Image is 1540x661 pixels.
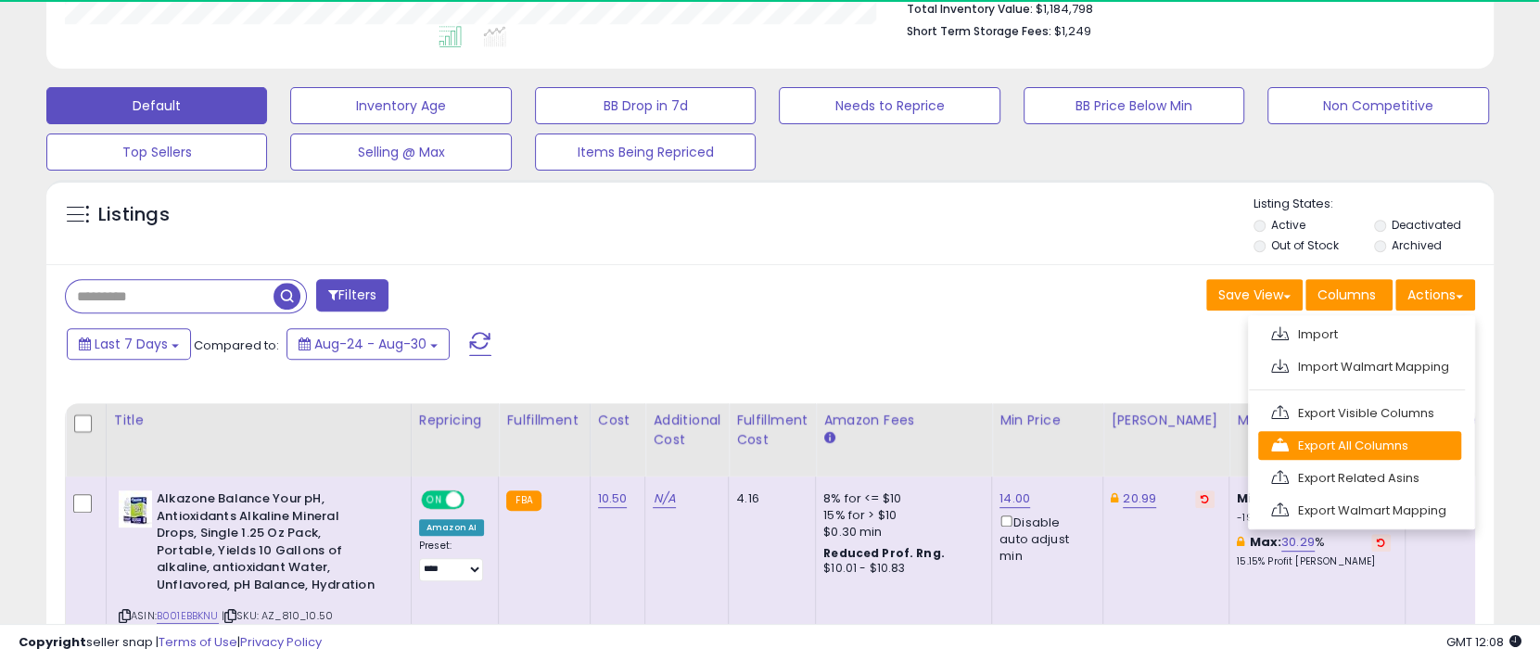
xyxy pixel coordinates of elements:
span: | SKU: AZ_810_10.50 [222,608,333,623]
button: BB Price Below Min [1024,87,1244,124]
button: Default [46,87,267,124]
span: ON [423,492,446,508]
div: Additional Cost [653,411,720,450]
button: Inventory Age [290,87,511,124]
div: Title [114,411,403,430]
div: Fulfillment Cost [736,411,808,450]
a: Terms of Use [159,633,237,651]
button: Items Being Repriced [535,133,756,171]
label: Archived [1392,237,1442,253]
b: Min: [1237,489,1265,507]
div: Min Price [999,411,1095,430]
small: FBA [506,490,541,511]
span: Columns [1317,286,1376,304]
label: Deactivated [1392,217,1461,233]
div: Amazon AI [419,519,484,536]
div: Amazon Fees [823,411,984,430]
a: Privacy Policy [240,633,322,651]
button: Non Competitive [1267,87,1488,124]
label: Out of Stock [1271,237,1339,253]
label: Active [1271,217,1305,233]
div: [PERSON_NAME] [1111,411,1221,430]
b: Max: [1249,533,1281,551]
a: 30.29 [1281,533,1315,552]
div: % [1237,490,1391,525]
b: Reduced Prof. Rng. [823,545,945,561]
p: Listing States: [1254,196,1494,213]
button: Actions [1395,279,1475,311]
a: Import [1258,320,1461,349]
b: Alkazone Balance Your pH, Antioxidants Alkaline Mineral Drops, Single 1.25 Oz Pack, Portable, Yie... [157,490,382,598]
div: 8% for <= $10 [823,490,977,507]
div: Preset: [419,540,485,580]
a: 14.00 [999,489,1030,508]
a: Export Visible Columns [1258,399,1461,427]
span: 2025-09-7 12:08 GMT [1446,633,1521,651]
a: 10.50 [598,489,628,508]
button: BB Drop in 7d [535,87,756,124]
div: $10.01 - $10.83 [823,561,977,577]
button: Save View [1206,279,1303,311]
span: Last 7 Days [95,335,168,353]
button: Top Sellers [46,133,267,171]
button: Needs to Reprice [779,87,999,124]
span: OFF [462,492,491,508]
div: Fulfillment [506,411,581,430]
small: Amazon Fees. [823,430,834,447]
button: Columns [1305,279,1393,311]
th: The percentage added to the cost of goods (COGS) that forms the calculator for Min & Max prices. [1229,403,1406,477]
div: $0.30 min [823,524,977,540]
strong: Copyright [19,633,86,651]
a: Import Walmart Mapping [1258,352,1461,381]
div: % [1237,534,1391,568]
p: 15.15% Profit [PERSON_NAME] [1237,555,1391,568]
div: 15% for > $10 [823,507,977,524]
button: Filters [316,279,388,311]
button: Last 7 Days [67,328,191,360]
a: Export Related Asins [1258,464,1461,492]
div: Markup on Cost [1237,411,1397,430]
div: Disable auto adjust min [999,512,1088,565]
div: Cost [598,411,638,430]
img: 41u4ER7CC0L._SL40_.jpg [119,490,152,528]
a: 20.99 [1123,489,1156,508]
button: Selling @ Max [290,133,511,171]
span: Aug-24 - Aug-30 [314,335,426,353]
a: Export All Columns [1258,431,1461,460]
button: Aug-24 - Aug-30 [286,328,450,360]
div: 4.16 [736,490,801,507]
a: N/A [653,489,675,508]
a: B001EBBKNU [157,608,219,624]
p: -19.71% Profit [PERSON_NAME] [1237,512,1391,525]
h5: Listings [98,202,170,228]
span: Compared to: [194,337,279,354]
div: seller snap | | [19,634,322,652]
a: Export Walmart Mapping [1258,496,1461,525]
div: Repricing [419,411,491,430]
